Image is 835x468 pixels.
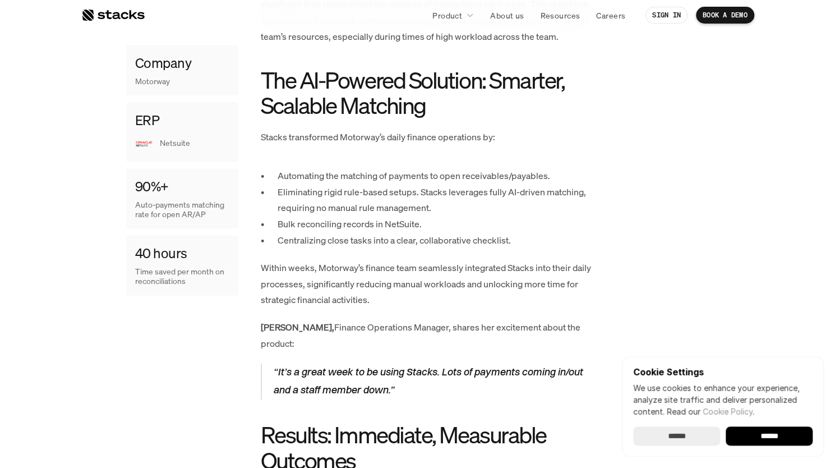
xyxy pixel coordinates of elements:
[135,201,229,220] p: Auto-payments matching rate for open AR/AP
[135,268,229,287] p: Time saved per month on reconciliations
[261,260,597,308] p: Within weeks, Motorway’s finance team seamlessly integrated Stacks into their daily processes, si...
[261,67,597,118] h2: The AI-Powered Solution: Smarter, Scalable Matching
[135,111,160,130] h4: ERP
[490,10,524,21] p: About us
[483,5,530,25] a: About us
[645,7,688,24] a: SIGN IN
[261,319,597,352] p: Finance Operations Manager, shares her excitement about the product:
[278,216,597,232] p: Bulk reconciling records in NetSuite.
[703,407,753,416] a: Cookie Policy
[703,11,748,19] p: BOOK A DEMO
[596,10,625,21] p: Careers
[261,129,597,145] p: Stacks transformed Motorway’s daily finance operations by:
[261,321,334,333] strong: [PERSON_NAME],
[273,363,597,400] p: “It’s a great week to be using Stacks. Lots of payments coming in/out and a staff member down.”
[589,5,632,25] a: Careers
[135,177,169,196] h4: 90%+
[633,368,813,377] p: Cookie Settings
[278,232,597,249] p: Centralizing close tasks into a clear, collaborative checklist.
[667,407,754,416] span: Read our .
[278,184,597,217] p: Eliminating rigid rule-based setups. Stacks leverages fully AI-driven matching, requiring no manu...
[160,139,229,149] p: Netsuite
[540,10,580,21] p: Resources
[652,11,681,19] p: SIGN IN
[278,168,597,184] p: Automating the matching of payments to open receivables/payables.
[135,77,170,87] p: Motorway
[432,10,462,21] p: Product
[135,244,187,263] h4: 40 hours
[696,7,754,24] a: BOOK A DEMO
[132,214,182,222] a: Privacy Policy
[135,54,192,73] h4: Company
[633,382,813,417] p: We use cookies to enhance your experience, analyze site traffic and deliver personalized content.
[533,5,587,25] a: Resources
